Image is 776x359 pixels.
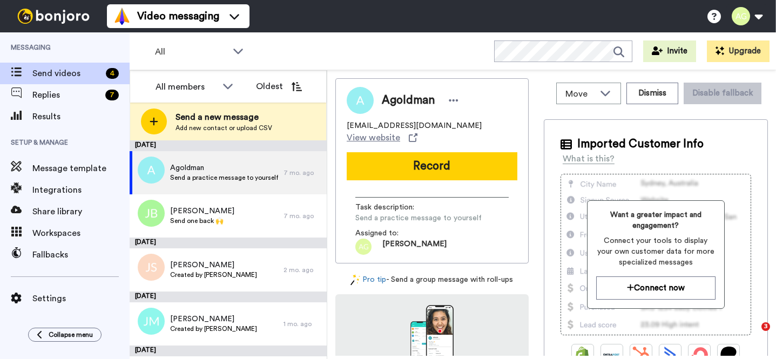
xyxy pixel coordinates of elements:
[49,330,93,339] span: Collapse menu
[32,67,102,80] span: Send videos
[596,209,716,231] span: Want a greater impact and engagement?
[684,83,761,104] button: Disable fallback
[32,89,101,101] span: Replies
[355,239,372,255] img: ag.png
[130,292,327,302] div: [DATE]
[347,152,517,180] button: Record
[626,83,678,104] button: Dismiss
[32,184,130,197] span: Integrations
[335,274,529,286] div: - Send a group message with roll-ups
[170,314,257,324] span: [PERSON_NAME]
[170,216,234,225] span: Send one back 🙌
[170,173,278,182] span: Send a practice message to yourself
[32,205,130,218] span: Share library
[355,228,431,239] span: Assigned to:
[32,110,130,123] span: Results
[170,270,257,279] span: Created by [PERSON_NAME]
[32,227,130,240] span: Workspaces
[138,254,165,281] img: js.png
[32,292,130,305] span: Settings
[563,152,615,165] div: What is this?
[176,111,272,124] span: Send a new message
[170,206,234,216] span: [PERSON_NAME]
[577,136,704,152] span: Imported Customer Info
[596,276,716,300] button: Connect now
[284,320,321,328] div: 1 mo. ago
[13,9,94,24] img: bj-logo-header-white.svg
[138,308,165,335] img: jm.png
[130,346,327,356] div: [DATE]
[155,45,227,58] span: All
[105,90,119,100] div: 7
[347,87,374,114] img: Image of Agoldman
[596,235,716,268] span: Connect your tools to display your own customer data for more specialized messages
[739,322,765,348] iframe: Intercom live chat
[347,120,482,131] span: [EMAIL_ADDRESS][DOMAIN_NAME]
[137,9,219,24] span: Video messaging
[28,328,102,342] button: Collapse menu
[707,40,770,62] button: Upgrade
[248,76,310,97] button: Oldest
[130,140,327,151] div: [DATE]
[113,8,131,25] img: vm-color.svg
[643,40,696,62] button: Invite
[350,274,386,286] a: Pro tip
[32,248,130,261] span: Fallbacks
[284,168,321,177] div: 7 mo. ago
[350,274,360,286] img: magic-wand.svg
[761,322,770,331] span: 3
[284,266,321,274] div: 2 mo. ago
[130,238,327,248] div: [DATE]
[138,200,165,227] img: jb.png
[170,324,257,333] span: Created by [PERSON_NAME]
[176,124,272,132] span: Add new contact or upload CSV
[565,87,595,100] span: Move
[355,213,482,223] span: Send a practice message to yourself
[347,131,417,144] a: View website
[170,260,257,270] span: [PERSON_NAME]
[355,202,431,213] span: Task description :
[32,162,130,175] span: Message template
[382,239,447,255] span: [PERSON_NAME]
[382,92,435,109] span: Agoldman
[347,131,400,144] span: View website
[138,157,165,184] img: a.png
[156,80,217,93] div: All members
[284,212,321,220] div: 7 mo. ago
[170,162,278,173] span: Agoldman
[106,68,119,79] div: 4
